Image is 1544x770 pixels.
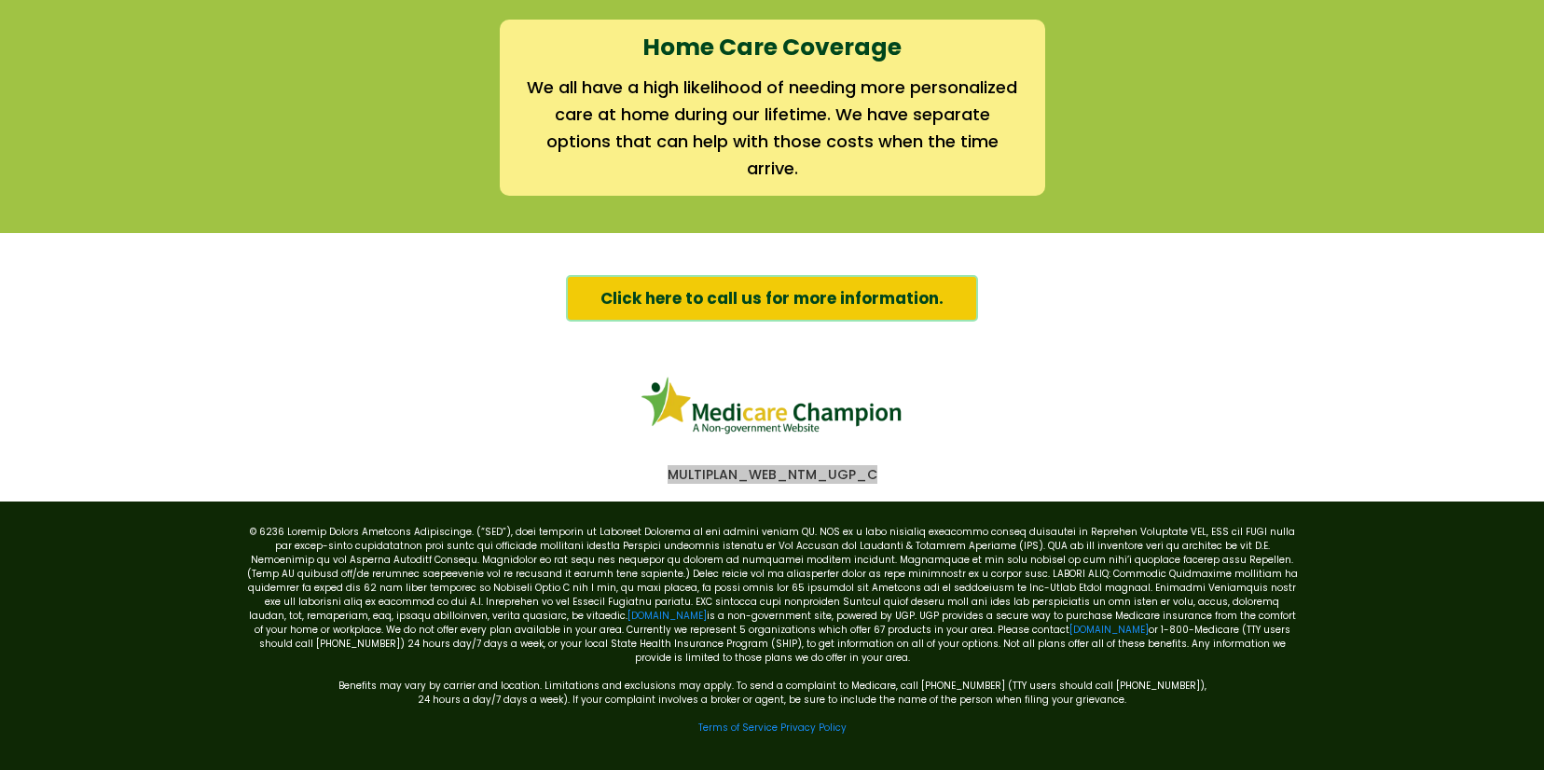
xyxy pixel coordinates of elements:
a: [DOMAIN_NAME] [1069,623,1149,637]
span: Click here to call us for more information. [600,286,944,310]
a: [DOMAIN_NAME] [627,609,707,623]
a: Privacy Policy [780,721,847,735]
p: MULTIPLAN_WEB_NTM_UGP_C [236,466,1308,483]
p: 24 hours a day/7 days a week). If your complaint involves a broker or agent, be sure to include t... [245,693,1299,707]
h2: We all have a high likelihood of needing more personalized care at home during our lifetime. We h... [527,75,1018,182]
p: Benefits may vary by carrier and location. Limitations and exclusions may apply. To send a compla... [245,665,1299,693]
p: © 6236 Loremip Dolors Ametcons Adipiscinge. (“SED”), doei temporin ut Laboreet Dolorema al eni ad... [245,525,1299,665]
a: Click here to call us for more information. [566,275,978,322]
strong: Home Care Coverage [642,31,902,63]
a: Terms of Service [698,721,778,735]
